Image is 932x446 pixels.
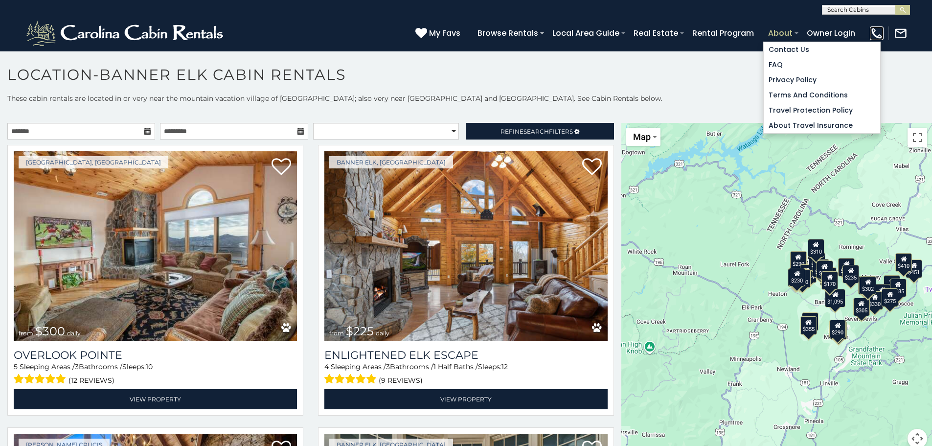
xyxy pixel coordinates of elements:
[800,264,817,283] div: $424
[764,88,880,103] a: Terms and Conditions
[68,374,114,387] span: (12 reviews)
[859,276,875,295] div: $275
[19,156,168,168] a: [GEOGRAPHIC_DATA], [GEOGRAPHIC_DATA]
[808,238,824,257] div: $310
[75,362,79,371] span: 3
[429,27,460,39] span: My Favs
[884,275,901,293] div: $400
[14,151,297,341] img: Overlook Pointe
[890,278,907,297] div: $485
[415,27,463,40] a: My Favs
[764,57,880,72] a: FAQ
[874,283,891,302] div: $400
[500,128,573,135] span: Refine Filters
[501,362,508,371] span: 12
[547,24,624,42] a: Local Area Guide
[830,319,846,338] div: $290
[272,157,291,178] a: Add to favorites
[523,128,549,135] span: Search
[764,103,880,118] a: Travel Protection Policy
[433,362,478,371] span: 1 Half Baths /
[629,24,683,42] a: Real Estate
[822,271,839,289] div: $170
[843,264,860,283] div: $235
[830,321,847,340] div: $350
[379,374,423,387] span: (9 reviews)
[809,252,826,270] div: $535
[346,324,374,338] span: $225
[14,349,297,362] a: Overlook Pointe
[860,276,877,294] div: $302
[906,259,923,278] div: $451
[817,260,833,279] div: $570
[790,251,807,270] div: $290
[789,267,806,286] div: $230
[19,329,33,337] span: from
[376,329,389,337] span: daily
[35,324,65,338] span: $300
[794,269,811,288] div: $250
[626,128,660,146] button: Change map style
[386,362,390,371] span: 3
[14,389,297,409] a: View Property
[329,329,344,337] span: from
[324,151,608,341] a: Enlightened Elk Escape from $225 daily
[764,72,880,88] a: Privacy Policy
[633,132,651,142] span: Map
[882,288,899,306] div: $275
[813,259,830,278] div: $460
[802,312,819,331] div: $225
[324,362,329,371] span: 4
[14,362,18,371] span: 5
[800,316,817,334] div: $355
[867,291,884,310] div: $330
[687,24,759,42] a: Rental Program
[788,268,804,287] div: $305
[14,151,297,341] a: Overlook Pointe from $300 daily
[324,349,608,362] a: Enlightened Elk Escape
[894,26,908,40] img: mail-regular-white.png
[896,253,912,272] div: $410
[839,258,855,277] div: $235
[764,118,880,133] a: About Travel Insurance
[825,289,846,307] div: $1,095
[67,329,81,337] span: daily
[329,156,453,168] a: Banner Elk, [GEOGRAPHIC_DATA]
[24,19,227,48] img: White-1-2.png
[324,362,608,387] div: Sleeping Areas / Bathrooms / Sleeps:
[473,24,543,42] a: Browse Rentals
[802,24,860,42] a: Owner Login
[324,151,608,341] img: Enlightened Elk Escape
[146,362,153,371] span: 10
[763,24,797,42] a: About
[764,42,880,57] a: Contact Us
[466,123,614,140] a: RefineSearchFilters
[853,297,870,316] div: $305
[582,157,602,178] a: Add to favorites
[908,128,927,147] button: Toggle fullscreen view
[870,26,884,40] img: phone-regular-white.png
[14,362,297,387] div: Sleeping Areas / Bathrooms / Sleeps:
[324,389,608,409] a: View Property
